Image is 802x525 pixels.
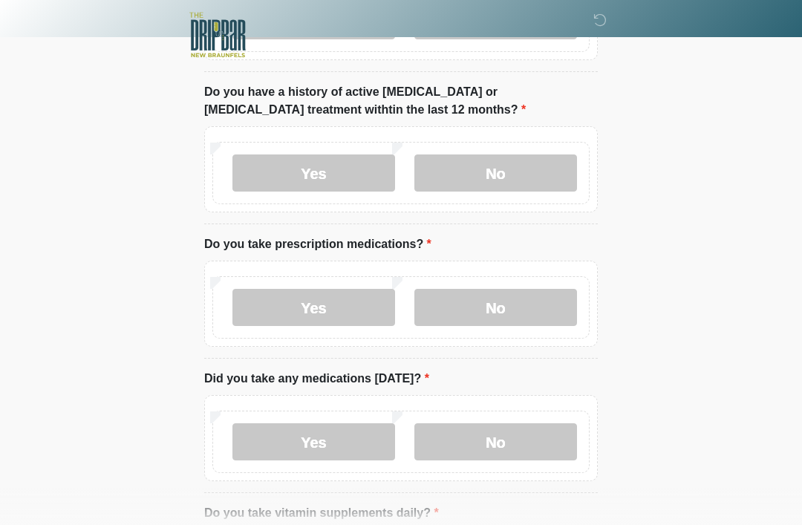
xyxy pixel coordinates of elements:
[189,11,246,59] img: The DRIPBaR - New Braunfels Logo
[414,154,577,192] label: No
[204,504,439,522] label: Do you take vitamin supplements daily?
[204,235,431,253] label: Do you take prescription medications?
[414,423,577,460] label: No
[204,370,429,388] label: Did you take any medications [DATE]?
[232,423,395,460] label: Yes
[204,83,598,119] label: Do you have a history of active [MEDICAL_DATA] or [MEDICAL_DATA] treatment withtin the last 12 mo...
[414,289,577,326] label: No
[232,154,395,192] label: Yes
[232,289,395,326] label: Yes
